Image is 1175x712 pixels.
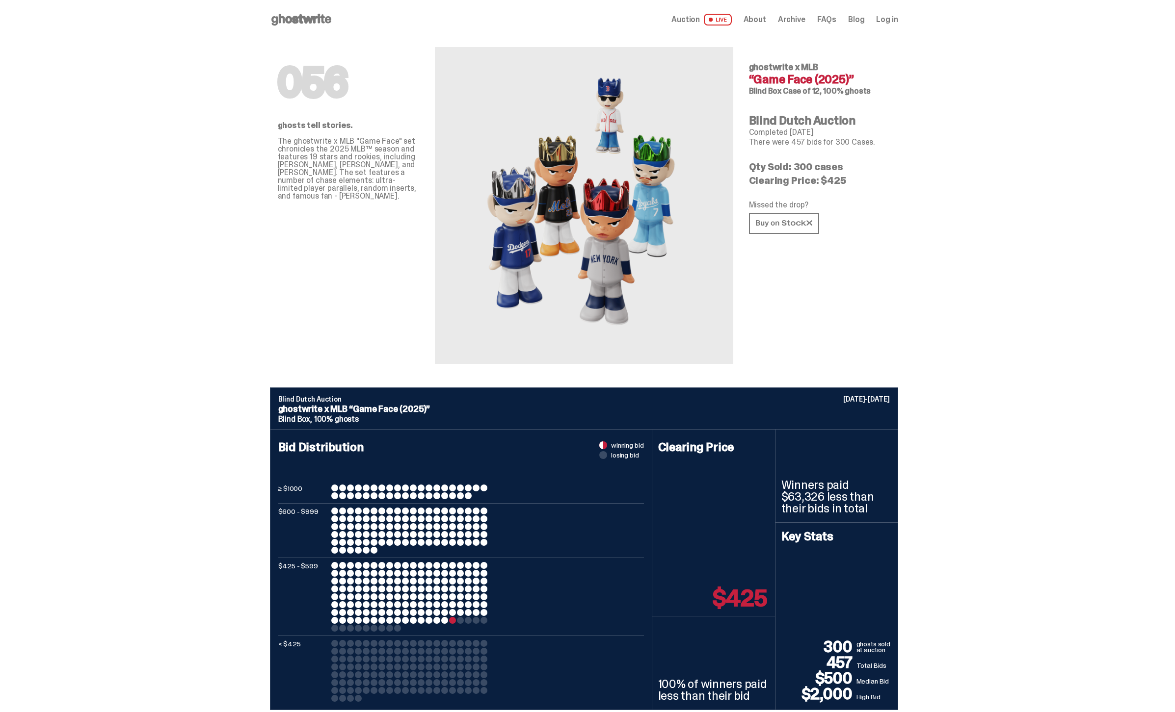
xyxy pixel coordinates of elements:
span: Case of 12, 100% ghosts [783,86,871,96]
a: Blog [848,16,864,24]
p: ghosts tell stories. [278,122,419,129]
p: [DATE]-[DATE] [843,396,889,403]
span: Blind Box, [278,414,312,424]
p: Completed [DATE] [749,128,890,136]
p: $600 - $999 [278,508,327,554]
img: MLB&ldquo;Game Face (2025)&rdquo; [476,71,692,340]
p: Median Bid [856,676,892,686]
p: There were 457 bids for 300 Cases. [749,138,890,146]
p: $425 [713,586,767,610]
p: Qty Sold: 300 cases [749,162,890,172]
p: 457 [781,655,856,670]
p: $500 [781,670,856,686]
h4: Bid Distribution [278,441,644,484]
p: Blind Dutch Auction [278,396,890,403]
span: winning bid [611,442,643,449]
a: FAQs [817,16,836,24]
span: losing bid [611,452,639,458]
h4: “Game Face (2025)” [749,74,890,85]
span: 100% ghosts [314,414,359,424]
p: The ghostwrite x MLB "Game Face" set chronicles the 2025 MLB™ season and features 19 stars and ro... [278,137,419,200]
h4: Clearing Price [658,441,769,453]
span: LIVE [704,14,732,25]
a: Log in [876,16,898,24]
h4: Key Stats [781,531,892,542]
p: < $425 [278,640,327,702]
p: 300 [781,639,856,655]
span: Auction [671,16,700,24]
p: Total Bids [856,661,892,670]
a: About [744,16,766,24]
span: ghostwrite x MLB [749,61,818,73]
h1: 056 [278,63,419,102]
p: Winners paid $63,326 less than their bids in total [781,479,892,514]
a: Auction LIVE [671,14,731,25]
p: $2,000 [781,686,856,702]
p: ghostwrite x MLB “Game Face (2025)” [278,405,890,413]
p: ≥ $1000 [278,484,327,499]
p: High Bid [856,692,892,702]
span: Blind Box [749,86,782,96]
a: Archive [778,16,805,24]
p: Missed the drop? [749,201,890,209]
p: Clearing Price: $425 [749,176,890,185]
p: 100% of winners paid less than their bid [658,678,769,702]
p: ghosts sold at auction [856,641,892,655]
h4: Blind Dutch Auction [749,115,890,127]
p: $425 - $599 [278,562,327,632]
